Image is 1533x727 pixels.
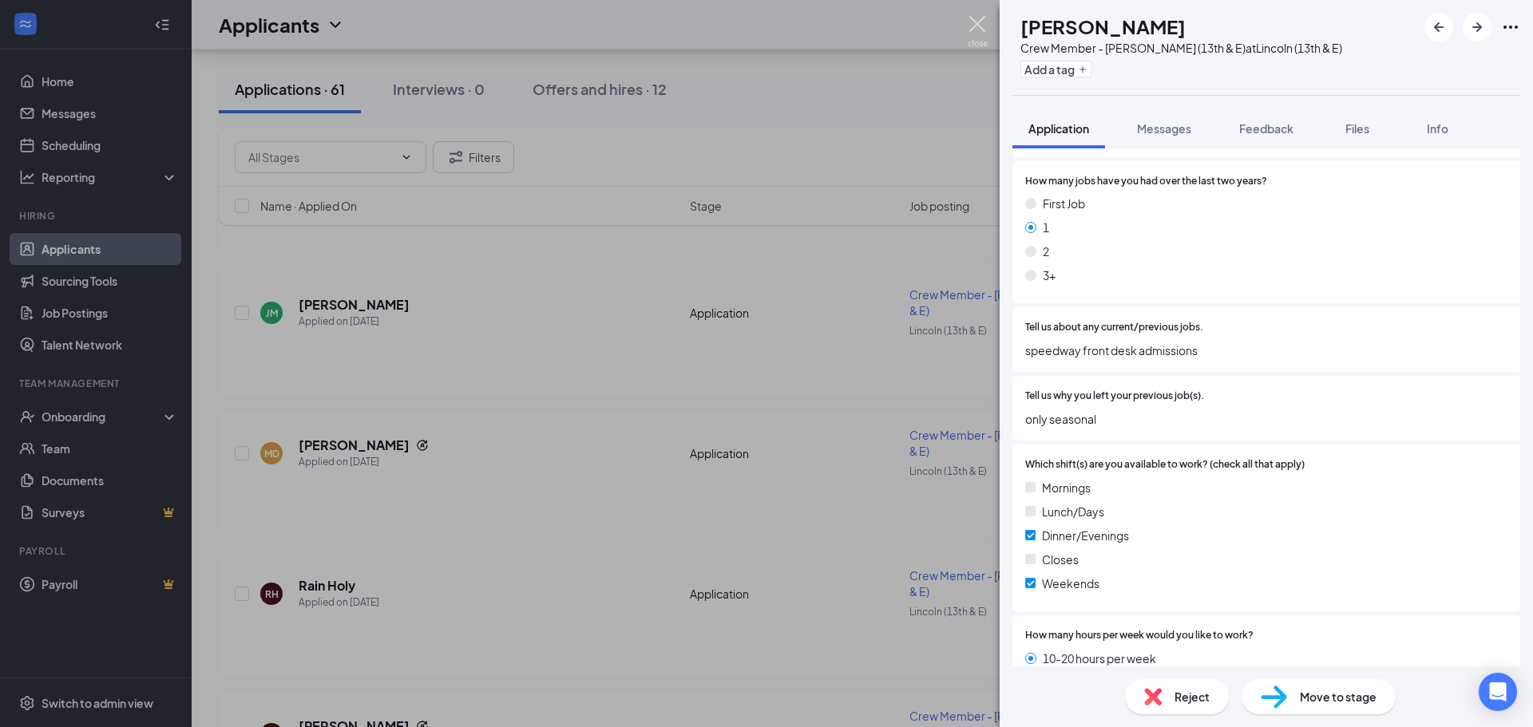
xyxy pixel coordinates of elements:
[1479,673,1517,711] div: Open Intercom Messenger
[1429,18,1448,37] svg: ArrowLeftNew
[1028,121,1089,136] span: Application
[1025,320,1203,335] span: Tell us about any current/previous jobs.
[1043,650,1156,667] span: 10-20 hours per week
[1025,342,1507,359] span: speedway front desk admissions
[1137,121,1191,136] span: Messages
[1025,389,1204,404] span: Tell us why you left your previous job(s).
[1020,61,1091,77] button: PlusAdd a tag
[1042,551,1079,568] span: Closes
[1043,219,1049,236] span: 1
[1078,65,1087,74] svg: Plus
[1025,628,1254,643] span: How many hours per week would you like to work?
[1025,174,1267,189] span: How many jobs have you had over the last two years?
[1042,527,1129,544] span: Dinner/Evenings
[1468,18,1487,37] svg: ArrowRight
[1345,121,1369,136] span: Files
[1042,575,1099,592] span: Weekends
[1175,688,1210,705] span: Reject
[1501,18,1520,37] svg: Ellipses
[1043,195,1085,212] span: First Job
[1020,13,1186,40] h1: [PERSON_NAME]
[1300,688,1377,705] span: Move to stage
[1463,13,1491,41] button: ArrowRight
[1427,121,1448,136] span: Info
[1020,40,1342,56] div: Crew Member - [PERSON_NAME] (13th & E) at Lincoln (13th & E)
[1043,243,1049,260] span: 2
[1042,479,1091,496] span: Mornings
[1043,267,1056,284] span: 3+
[1239,121,1293,136] span: Feedback
[1025,457,1305,472] span: Which shift(s) are you available to work? (check all that apply)
[1424,13,1453,41] button: ArrowLeftNew
[1042,503,1104,520] span: Lunch/Days
[1025,410,1507,428] span: only seasonal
